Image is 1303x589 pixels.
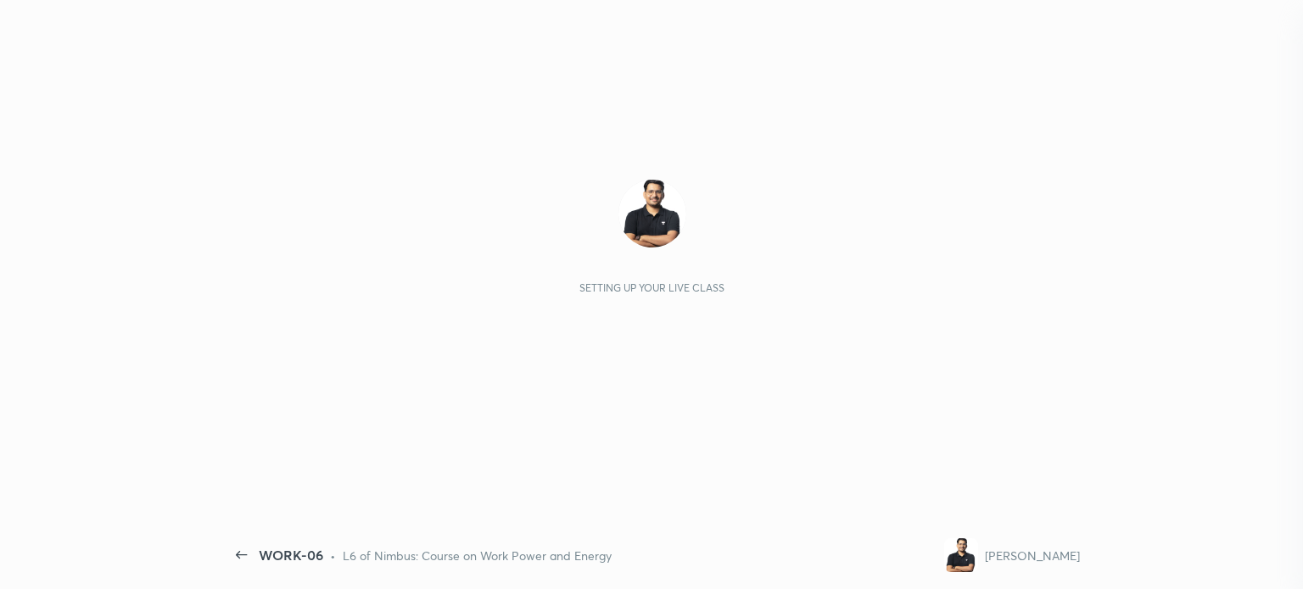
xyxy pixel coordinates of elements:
div: L6 of Nimbus: Course on Work Power and Energy [343,547,612,564]
div: • [330,547,336,564]
div: WORK-06 [259,545,323,565]
img: ceabdeb00eb74dbfa2d72374b0a91b33.jpg [618,180,686,247]
div: Setting up your live class [579,281,724,294]
div: [PERSON_NAME] [985,547,1080,564]
img: ceabdeb00eb74dbfa2d72374b0a91b33.jpg [944,538,978,572]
